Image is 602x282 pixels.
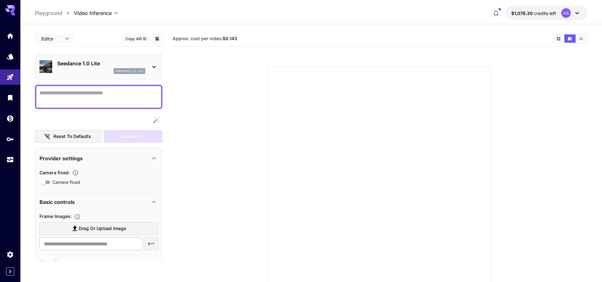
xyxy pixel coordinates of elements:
[534,11,556,16] span: credits left
[116,69,143,73] p: seedance_1_0_lite
[57,60,145,67] p: Seedance 1.0 Lite
[552,34,587,43] div: Show videos in grid viewShow videos in video viewShow videos in list view
[39,57,158,76] div: Seedance 1.0 Liteseedance_1_0_lite
[122,34,151,43] button: Copy AIR ID
[39,170,70,175] span: Camera fixed :
[6,156,14,164] div: Usage
[39,213,72,219] span: Frame Images :
[35,9,74,17] nav: breadcrumb
[561,8,571,18] div: AA
[72,213,83,220] button: Upload frame images.
[6,73,14,81] div: Playground
[6,32,14,40] div: Home
[35,9,62,17] a: Playground
[511,11,534,16] span: $1,076.30
[6,250,14,258] div: Settings
[173,36,237,41] span: Approx. cost per video:
[39,198,75,206] p: Basic controls
[505,6,587,20] button: $1,076.30384AA
[553,34,564,43] button: Show videos in grid view
[6,53,14,61] div: Models
[39,222,158,235] label: Drag or upload image
[74,9,112,17] span: Video Inference
[39,155,83,162] p: Provider settings
[52,179,80,185] span: Camera fixed
[576,34,587,43] button: Show videos in list view
[39,151,158,166] div: Provider settings
[39,194,158,210] div: Basic controls
[564,34,576,43] button: Show videos in video view
[223,36,237,41] b: $0.143
[511,10,556,17] div: $1,076.30384
[79,225,126,233] span: Drag or upload image
[6,135,14,143] div: API Keys
[6,114,14,122] div: Wallet
[6,94,14,102] div: Library
[154,35,160,42] button: Add to library
[35,130,101,143] button: Reset to defaults
[6,267,14,276] button: Expand sidebar
[41,35,61,42] span: Editor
